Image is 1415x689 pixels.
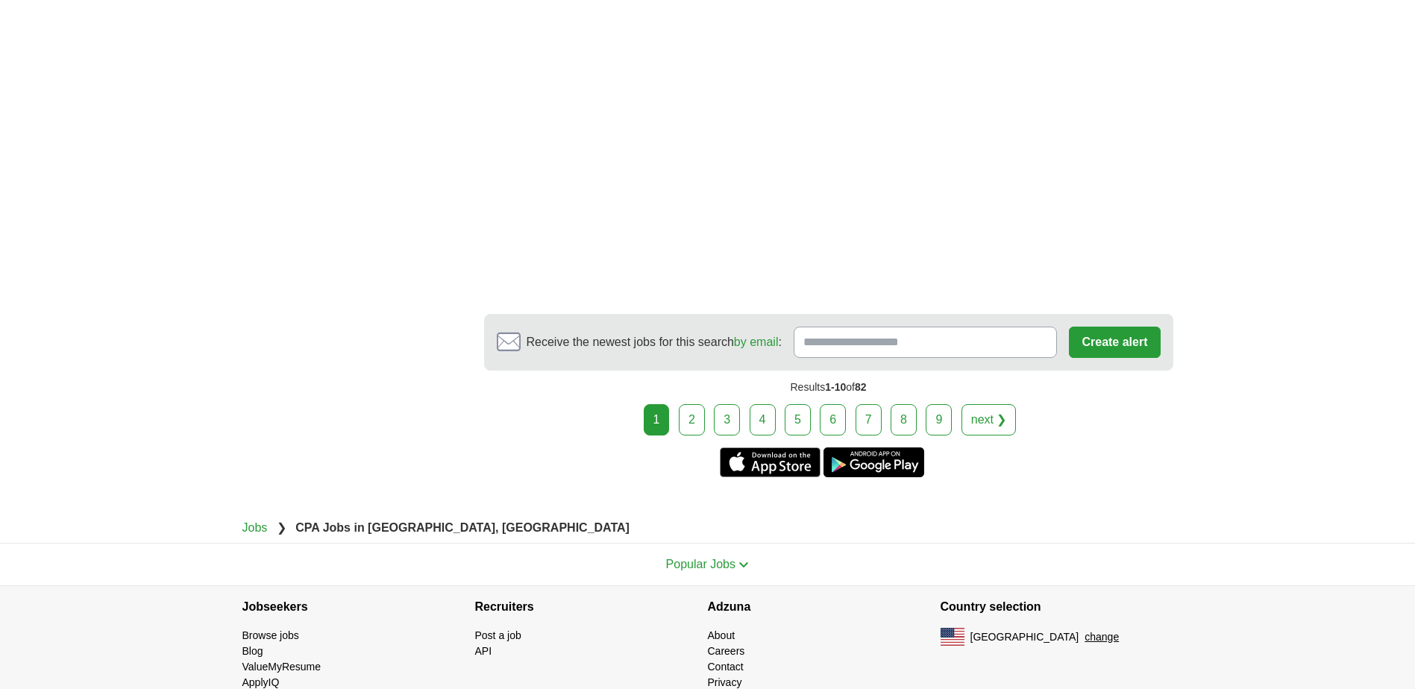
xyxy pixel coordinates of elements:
span: [GEOGRAPHIC_DATA] [970,629,1079,645]
a: Jobs [242,521,268,534]
a: 3 [714,404,740,435]
a: by email [734,336,779,348]
a: 7 [856,404,882,435]
button: Create alert [1069,327,1160,358]
a: 9 [926,404,952,435]
a: Careers [708,645,745,657]
span: ❯ [277,521,286,534]
a: 5 [785,404,811,435]
a: 4 [750,404,776,435]
div: 1 [644,404,670,435]
strong: CPA Jobs in [GEOGRAPHIC_DATA], [GEOGRAPHIC_DATA] [295,521,630,534]
a: ValueMyResume [242,661,321,673]
a: ApplyIQ [242,676,280,688]
span: 1-10 [825,381,846,393]
a: Get the Android app [823,447,924,477]
a: API [475,645,492,657]
a: 2 [679,404,705,435]
span: 82 [855,381,867,393]
span: Receive the newest jobs for this search : [527,333,782,351]
a: Contact [708,661,744,673]
img: US flag [941,628,964,646]
img: toggle icon [738,561,749,568]
a: About [708,629,735,641]
div: Results of [484,371,1173,404]
a: Browse jobs [242,629,299,641]
a: 8 [891,404,917,435]
a: Privacy [708,676,742,688]
a: Blog [242,645,263,657]
button: change [1085,629,1119,645]
h4: Country selection [941,586,1173,628]
a: Post a job [475,629,521,641]
span: Popular Jobs [666,558,735,570]
a: Get the iPhone app [720,447,821,477]
a: 6 [820,404,846,435]
a: next ❯ [961,404,1017,435]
